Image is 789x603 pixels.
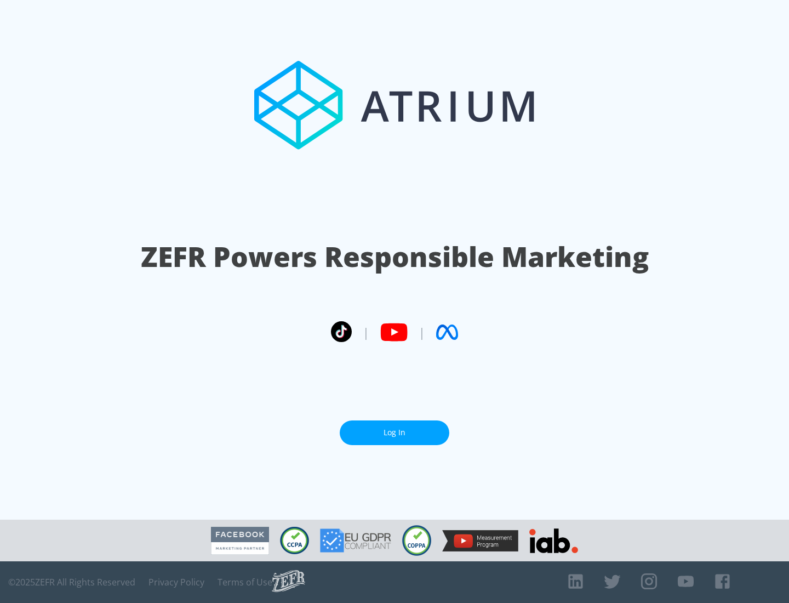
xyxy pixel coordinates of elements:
img: COPPA Compliant [402,525,431,556]
img: IAB [529,528,578,553]
img: GDPR Compliant [320,528,391,553]
span: © 2025 ZEFR All Rights Reserved [8,577,135,588]
img: Facebook Marketing Partner [211,527,269,555]
h1: ZEFR Powers Responsible Marketing [141,238,649,276]
a: Log In [340,420,449,445]
img: YouTube Measurement Program [442,530,518,551]
a: Terms of Use [218,577,272,588]
span: | [419,324,425,340]
span: | [363,324,369,340]
a: Privacy Policy [148,577,204,588]
img: CCPA Compliant [280,527,309,554]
